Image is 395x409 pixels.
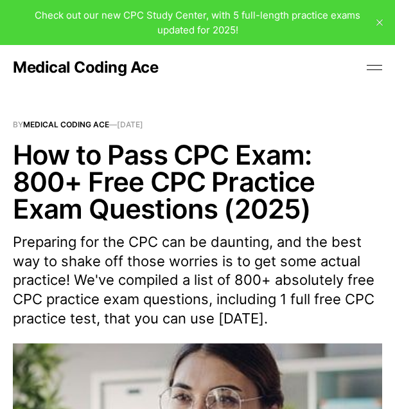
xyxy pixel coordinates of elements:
[369,12,390,33] button: close
[23,120,109,129] a: Medical Coding Ace
[13,233,382,328] p: Preparing for the CPC can be daunting, and the best way to shake off those worries is to get some...
[117,120,143,129] time: [DATE]
[13,60,158,75] a: Medical Coding Ace
[35,9,360,36] span: Check out our new CPC Study Center, with 5 full-length practice exams updated for 2025!
[13,141,382,223] h1: How to Pass CPC Exam: 800+ Free CPC Practice Exam Questions (2025)
[13,121,382,129] span: By —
